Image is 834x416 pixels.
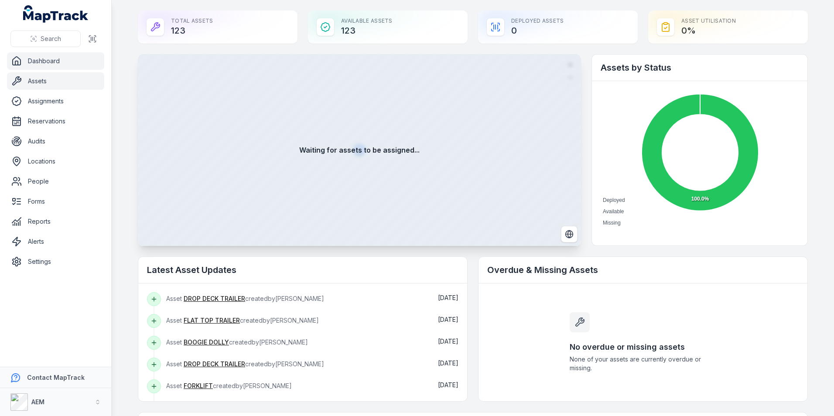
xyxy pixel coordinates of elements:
[438,316,458,323] time: 20/08/2025, 10:08:45 am
[184,360,245,368] a: DROP DECK TRAILER
[31,398,44,406] strong: AEM
[438,338,458,345] span: [DATE]
[570,355,716,372] span: None of your assets are currently overdue or missing.
[7,52,104,70] a: Dashboard
[184,294,245,303] a: DROP DECK TRAILER
[438,359,458,367] time: 20/08/2025, 10:08:45 am
[487,264,799,276] h2: Overdue & Missing Assets
[438,294,458,301] time: 20/08/2025, 10:08:45 am
[601,61,799,74] h2: Assets by Status
[7,153,104,170] a: Locations
[166,338,308,346] span: Asset created by [PERSON_NAME]
[299,145,420,155] strong: Waiting for assets to be assigned...
[603,197,625,203] span: Deployed
[184,382,213,390] a: FORKLIFT
[603,220,621,226] span: Missing
[438,338,458,345] time: 20/08/2025, 10:08:45 am
[41,34,61,43] span: Search
[166,317,319,324] span: Asset created by [PERSON_NAME]
[184,338,229,347] a: BOOGIE DOLLY
[561,226,578,242] button: Switch to Satellite View
[166,360,324,368] span: Asset created by [PERSON_NAME]
[10,31,81,47] button: Search
[7,113,104,130] a: Reservations
[438,381,458,389] time: 20/08/2025, 10:08:45 am
[166,382,292,389] span: Asset created by [PERSON_NAME]
[7,213,104,230] a: Reports
[570,341,716,353] h3: No overdue or missing assets
[7,193,104,210] a: Forms
[7,92,104,110] a: Assignments
[147,264,458,276] h2: Latest Asset Updates
[438,316,458,323] span: [DATE]
[7,173,104,190] a: People
[166,295,324,302] span: Asset created by [PERSON_NAME]
[23,5,89,23] a: MapTrack
[184,316,240,325] a: FLAT TOP TRAILER
[438,359,458,367] span: [DATE]
[7,72,104,90] a: Assets
[27,374,85,381] strong: Contact MapTrack
[7,233,104,250] a: Alerts
[438,381,458,389] span: [DATE]
[7,253,104,270] a: Settings
[438,294,458,301] span: [DATE]
[7,133,104,150] a: Audits
[603,208,624,215] span: Available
